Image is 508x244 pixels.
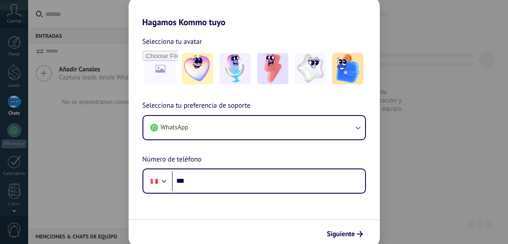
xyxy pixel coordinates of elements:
[142,100,251,112] span: Selecciona tu preferencia de soporte
[146,172,162,190] div: Peru: + 51
[257,53,288,84] img: -3.jpeg
[332,53,363,84] img: -5.jpeg
[182,53,213,84] img: -1.jpeg
[142,36,202,47] span: Selecciona tu avatar
[327,231,355,237] span: Siguiente
[161,123,188,132] span: WhatsApp
[143,116,365,139] button: WhatsApp
[323,227,367,241] button: Siguiente
[220,53,251,84] img: -2.jpeg
[295,53,326,84] img: -4.jpeg
[142,154,202,165] span: Número de teléfono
